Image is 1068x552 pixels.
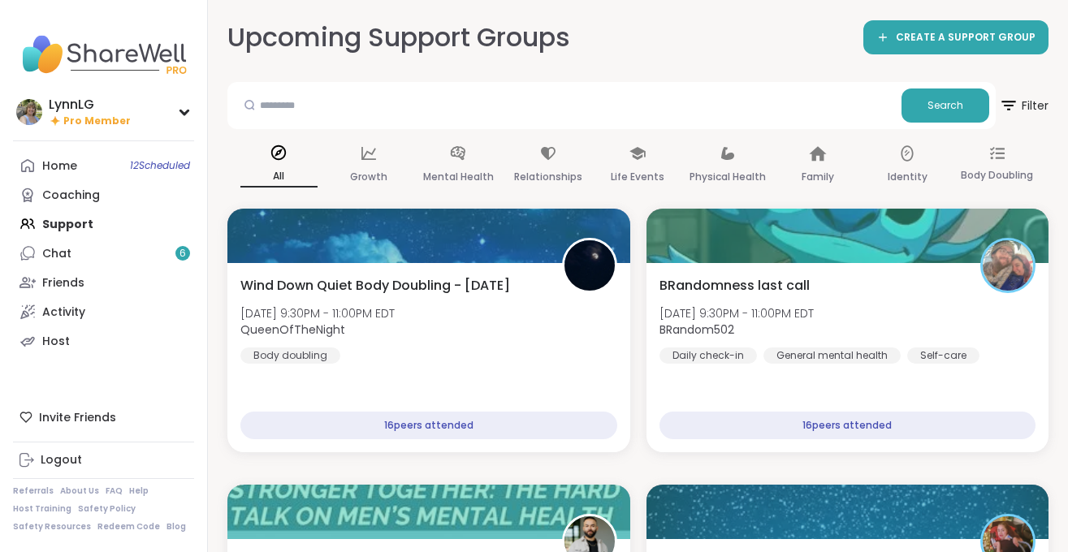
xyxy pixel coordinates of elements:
span: [DATE] 9:30PM - 11:00PM EDT [240,305,395,321]
a: Help [129,485,149,497]
div: Friends [42,275,84,291]
div: Activity [42,304,85,321]
a: Friends [13,268,194,297]
a: CREATE A SUPPORT GROUP [863,20,1049,54]
p: Relationships [514,167,582,187]
a: Coaching [13,180,194,209]
a: Safety Resources [13,521,91,533]
div: Invite Friends [13,403,194,432]
span: Filter [999,86,1049,125]
button: Filter [999,82,1049,129]
button: Search [902,88,989,123]
p: Physical Health [690,167,766,187]
span: [DATE] 9:30PM - 11:00PM EDT [659,305,814,321]
a: Redeem Code [97,521,160,533]
p: Mental Health [423,167,494,187]
span: Pro Member [63,114,131,128]
div: Home [42,158,77,175]
div: Coaching [42,188,100,204]
a: Home12Scheduled [13,151,194,180]
a: Activity [13,297,194,326]
div: Self-care [907,347,979,364]
div: Body doubling [240,347,340,364]
img: QueenOfTheNight [564,240,615,291]
div: Logout [41,452,82,468]
a: Blog [166,521,186,533]
a: Logout [13,446,194,475]
a: About Us [60,485,99,497]
div: LynnLG [49,96,131,114]
p: Growth [350,167,387,187]
span: 6 [179,247,186,261]
a: Host Training [13,503,71,515]
p: Identity [888,167,927,187]
a: Safety Policy [78,503,136,515]
a: Chat6 [13,239,194,268]
span: Wind Down Quiet Body Doubling - [DATE] [240,276,510,295]
h2: Upcoming Support Groups [227,19,570,56]
p: Life Events [611,167,664,187]
span: BRandomness last call [659,276,810,295]
span: 12 Scheduled [130,159,190,172]
img: LynnLG [16,99,42,125]
b: BRandom502 [659,321,734,338]
div: 16 peers attended [240,412,617,439]
a: FAQ [106,485,123,497]
span: Search [927,98,963,113]
a: Host [13,326,194,356]
div: General mental health [763,347,901,364]
p: All [240,166,318,188]
div: Host [42,334,70,350]
div: Daily check-in [659,347,757,364]
span: CREATE A SUPPORT GROUP [896,31,1036,45]
p: Body Doubling [961,166,1033,185]
img: BRandom502 [983,240,1033,291]
p: Family [802,167,834,187]
img: ShareWell Nav Logo [13,26,194,83]
a: Referrals [13,485,54,497]
div: Chat [42,246,71,262]
div: 16 peers attended [659,412,1036,439]
b: QueenOfTheNight [240,321,345,338]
